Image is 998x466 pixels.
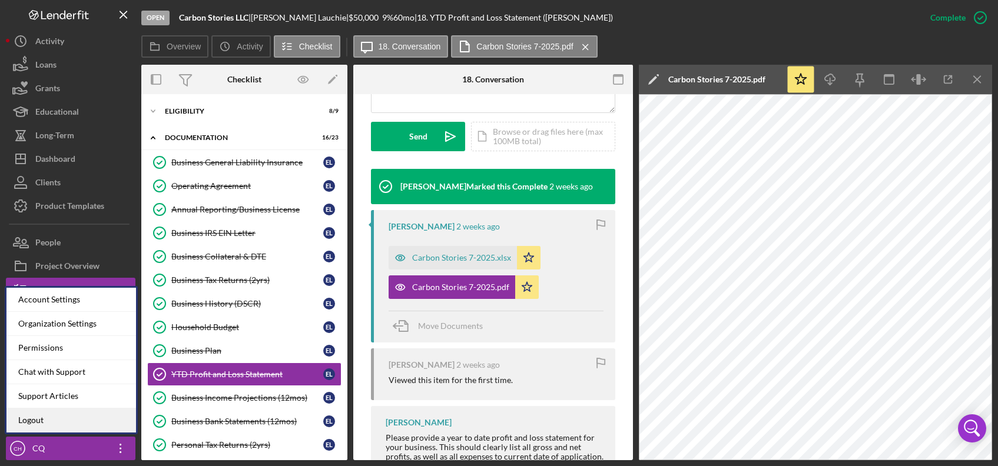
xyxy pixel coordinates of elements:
[237,42,263,51] label: Activity
[6,231,135,254] button: People
[147,433,341,457] a: Personal Tax Returns (2yrs)EL
[147,221,341,245] a: Business IRS EIN LetterEL
[171,370,323,379] div: YTD Profit and Loss Statement
[147,198,341,221] a: Annual Reporting/Business LicenseEL
[323,227,335,239] div: E L
[958,414,986,442] div: Open Intercom Messenger
[6,100,135,124] button: Educational
[171,440,323,450] div: Personal Tax Returns (2yrs)
[167,42,201,51] label: Overview
[171,346,323,355] div: Business Plan
[35,171,61,197] div: Clients
[6,53,135,76] button: Loans
[147,245,341,268] a: Business Collateral & DTEEL
[165,134,309,141] div: Documentation
[211,35,270,58] button: Activity
[317,108,339,115] div: 8 / 9
[227,75,261,84] div: Checklist
[668,75,765,84] div: Carbon Stories 7-2025.pdf
[6,147,135,171] button: Dashboard
[35,53,57,79] div: Loans
[147,174,341,198] a: Operating AgreementEL
[171,393,323,402] div: Business Income Projections (12mos)
[171,275,323,285] div: Business Tax Returns (2yrs)
[179,12,248,22] b: Carbon Stories LLC
[6,288,136,312] div: Account Settings
[412,282,509,292] div: Carbon Stories 7-2025.pdf
[456,222,500,231] time: 2025-09-04 15:48
[35,147,75,174] div: Dashboard
[141,35,208,58] button: Overview
[930,6,966,29] div: Complete
[147,151,341,174] a: Business General Liability InsuranceEL
[165,108,309,115] div: Eligibility
[14,445,22,452] text: CH
[415,13,613,22] div: | 18. YTD Profit and Loss Statement ([PERSON_NAME])
[35,100,79,127] div: Educational
[251,13,349,22] div: [PERSON_NAME] Lauchie |
[323,368,335,380] div: E L
[171,205,323,214] div: Annual Reporting/Business License
[35,76,60,103] div: Grants
[171,252,323,261] div: Business Collateral & DTE
[6,254,135,278] button: Project Overview
[147,339,341,362] a: Business PlanEL
[171,417,323,426] div: Business Bank Statements (12mos)
[386,418,452,427] div: [PERSON_NAME]
[147,410,341,433] a: Business Bank Statements (12mos)EL
[371,122,465,151] button: Send
[389,360,455,370] div: [PERSON_NAME]
[476,42,573,51] label: Carbon Stories 7-2025.pdf
[171,322,323,332] div: Household Budget
[35,254,100,281] div: Project Overview
[323,274,335,286] div: E L
[171,158,323,167] div: Business General Liability Insurance
[462,75,524,84] div: 18. Conversation
[323,251,335,262] div: E L
[451,35,597,58] button: Carbon Stories 7-2025.pdf
[179,13,251,22] div: |
[35,29,64,56] div: Activity
[323,157,335,168] div: E L
[382,13,393,22] div: 9 %
[141,11,170,25] div: Open
[323,298,335,309] div: E L
[171,299,323,308] div: Business History (DSCR)
[412,253,511,262] div: Carbon Stories 7-2025.xlsx
[389,275,539,299] button: Carbon Stories 7-2025.pdf
[323,204,335,215] div: E L
[299,42,333,51] label: Checklist
[147,292,341,315] a: Business History (DSCR)EL
[35,194,104,221] div: Product Templates
[274,35,340,58] button: Checklist
[6,408,136,432] a: Logout
[6,124,135,147] button: Long-Term
[6,76,135,100] button: Grants
[389,311,495,341] button: Move Documents
[147,268,341,292] a: Business Tax Returns (2yrs)EL
[919,6,992,29] button: Complete
[35,278,69,304] div: Checklist
[549,182,593,191] time: 2025-09-05 15:11
[6,437,135,460] button: CHCQ [PERSON_NAME]
[6,336,136,360] div: Permissions
[349,12,379,22] span: $50,000
[6,29,135,53] a: Activity
[6,384,136,408] a: Support Articles
[6,194,135,218] button: Product Templates
[6,171,135,194] button: Clients
[400,182,548,191] div: [PERSON_NAME] Marked this Complete
[323,392,335,404] div: E L
[6,278,135,301] a: Checklist
[6,312,136,336] div: Organization Settings
[323,321,335,333] div: E L
[456,360,500,370] time: 2025-09-04 15:48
